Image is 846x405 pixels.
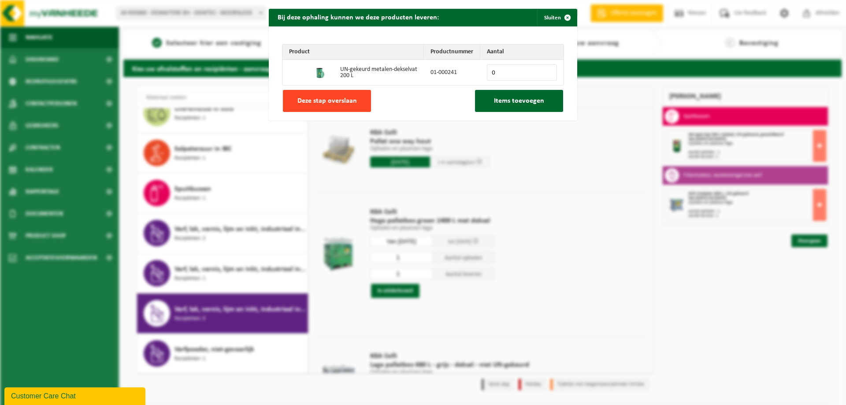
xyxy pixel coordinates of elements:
[269,9,448,26] h2: Bij deze ophaling kunnen we deze producten leveren:
[313,65,327,79] img: 01-000241
[283,90,371,112] button: Deze stap overslaan
[424,45,480,60] th: Productnummer
[297,97,357,104] span: Deze stap overslaan
[494,97,544,104] span: Items toevoegen
[4,386,147,405] iframe: chat widget
[475,90,563,112] button: Items toevoegen
[334,60,424,85] td: UN-gekeurd metalen-dekselvat 200 L
[537,9,576,26] button: Sluiten
[480,45,564,60] th: Aantal
[282,45,424,60] th: Product
[424,60,480,85] td: 01-000241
